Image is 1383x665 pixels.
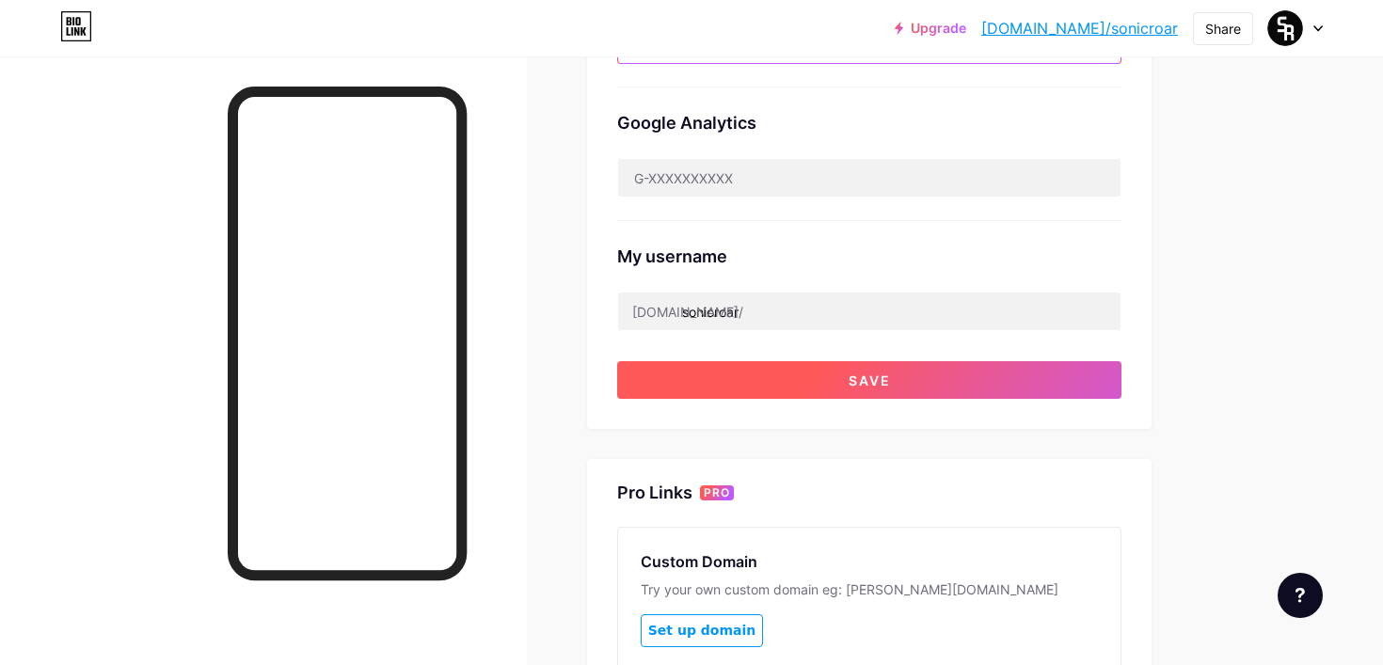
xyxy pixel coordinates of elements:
a: Upgrade [895,21,966,36]
button: Save [617,361,1121,399]
img: sonicroar [1267,10,1303,46]
div: Share [1205,19,1241,39]
input: G-XXXXXXXXXX [618,159,1121,197]
span: Save [849,372,891,388]
div: [DOMAIN_NAME]/ [632,302,743,322]
button: Set up domain [641,614,763,647]
div: My username [617,244,1121,269]
input: username [618,293,1121,330]
div: Custom Domain [641,550,1098,573]
div: Pro Links [617,482,692,504]
div: Try your own custom domain eg: [PERSON_NAME][DOMAIN_NAME] [641,580,1098,599]
span: PRO [704,485,730,500]
div: Google Analytics [617,110,1121,135]
span: Set up domain [648,623,755,639]
a: [DOMAIN_NAME]/sonicroar [981,17,1178,40]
